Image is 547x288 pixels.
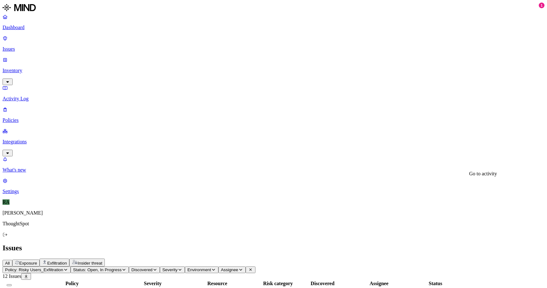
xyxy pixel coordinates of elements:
span: Exposure [19,261,37,266]
div: Resource [178,281,257,286]
span: All [5,261,10,266]
span: Exfiltration [47,261,67,266]
div: Status [412,281,459,286]
div: Go to activity [469,171,497,177]
span: 12 Issues [3,273,21,279]
span: Status: Open, In Progress [73,267,122,272]
div: Policy [16,281,128,286]
p: Activity Log [3,96,544,102]
p: Integrations [3,139,544,145]
div: Discovered [299,281,346,286]
p: ThoughtSpot [3,221,544,227]
div: Risk category [258,281,298,286]
div: 1 [539,3,544,8]
span: Discovered [131,267,153,272]
span: RA [3,199,9,205]
p: Policies [3,117,544,123]
button: Select all [7,284,12,286]
p: What's new [3,167,544,173]
span: Insider threat [78,261,102,266]
span: Assignee [221,267,238,272]
p: Settings [3,189,544,194]
div: Assignee [347,281,411,286]
span: Policy: Risky Users_Exfiltration [5,267,63,272]
p: Inventory [3,68,544,73]
h2: Issues [3,244,544,252]
span: Severity [162,267,178,272]
span: Environment [187,267,211,272]
div: Severity [129,281,176,286]
img: MIND [3,3,36,13]
p: Dashboard [3,25,544,30]
p: Issues [3,46,544,52]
